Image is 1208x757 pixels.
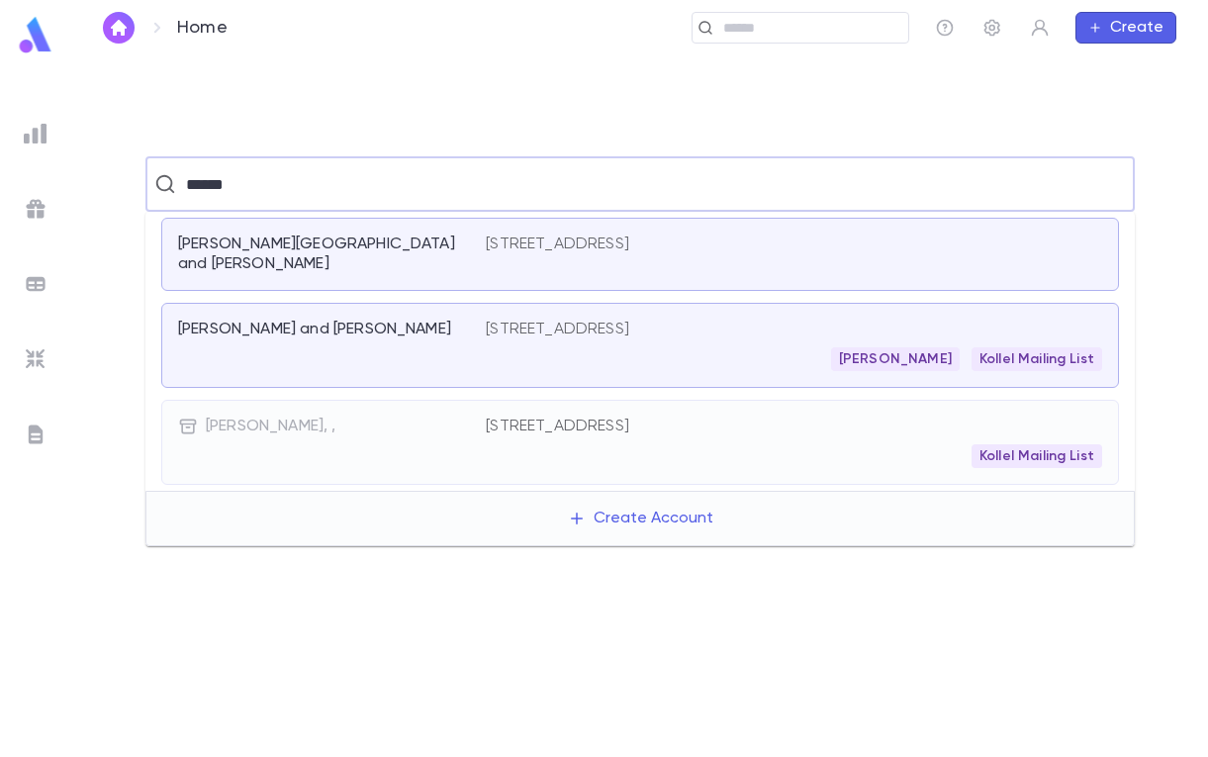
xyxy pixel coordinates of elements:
[831,351,960,367] span: [PERSON_NAME]
[1075,12,1176,44] button: Create
[177,17,228,39] p: Home
[24,122,47,145] img: reports_grey.c525e4749d1bce6a11f5fe2a8de1b229.svg
[486,235,629,254] p: [STREET_ADDRESS]
[24,347,47,371] img: imports_grey.530a8a0e642e233f2baf0ef88e8c9fcb.svg
[178,320,451,339] p: [PERSON_NAME] and [PERSON_NAME]
[24,272,47,296] img: batches_grey.339ca447c9d9533ef1741baa751efc33.svg
[972,351,1102,367] span: Kollel Mailing List
[24,423,47,446] img: letters_grey.7941b92b52307dd3b8a917253454ce1c.svg
[107,20,131,36] img: home_white.a664292cf8c1dea59945f0da9f25487c.svg
[972,448,1102,464] span: Kollel Mailing List
[24,197,47,221] img: campaigns_grey.99e729a5f7ee94e3726e6486bddda8f1.svg
[486,417,629,436] p: [STREET_ADDRESS]
[178,235,462,274] p: [PERSON_NAME][GEOGRAPHIC_DATA] and [PERSON_NAME]
[198,417,336,436] p: [PERSON_NAME], ,
[16,16,55,54] img: logo
[552,500,729,537] button: Create Account
[486,320,629,339] p: [STREET_ADDRESS]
